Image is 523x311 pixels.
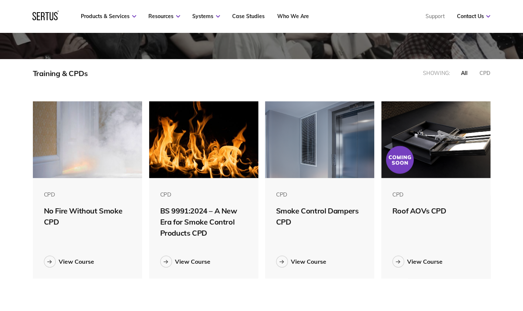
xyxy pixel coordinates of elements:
a: Who We Are [277,13,309,20]
div: View Course [407,258,443,265]
div: View Course [59,258,94,265]
div: CPD [160,191,248,198]
a: Case Studies [232,13,265,20]
div: No Fire Without Smoke CPD [44,205,131,228]
div: CPD [276,191,364,198]
a: View Course [392,256,480,267]
a: View Course [160,256,248,267]
div: Showing: [423,70,450,76]
div: CPD [479,70,491,76]
div: all [461,70,468,76]
div: CPD [392,191,480,198]
div: CPD [44,191,131,198]
a: Contact Us [457,13,490,20]
a: Systems [192,13,220,20]
a: Resources [148,13,180,20]
div: Smoke Control Dampers CPD [276,205,364,228]
div: Training & CPDs [33,69,88,78]
div: Roof AOVs CPD [392,205,480,216]
a: View Course [44,256,131,267]
a: View Course [276,256,364,267]
div: View Course [291,258,326,265]
div: BS 9991:2024 – A New Era for Smoke Control Products CPD [160,205,248,239]
div: View Course [175,258,210,265]
a: Products & Services [81,13,136,20]
a: Support [425,13,444,20]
